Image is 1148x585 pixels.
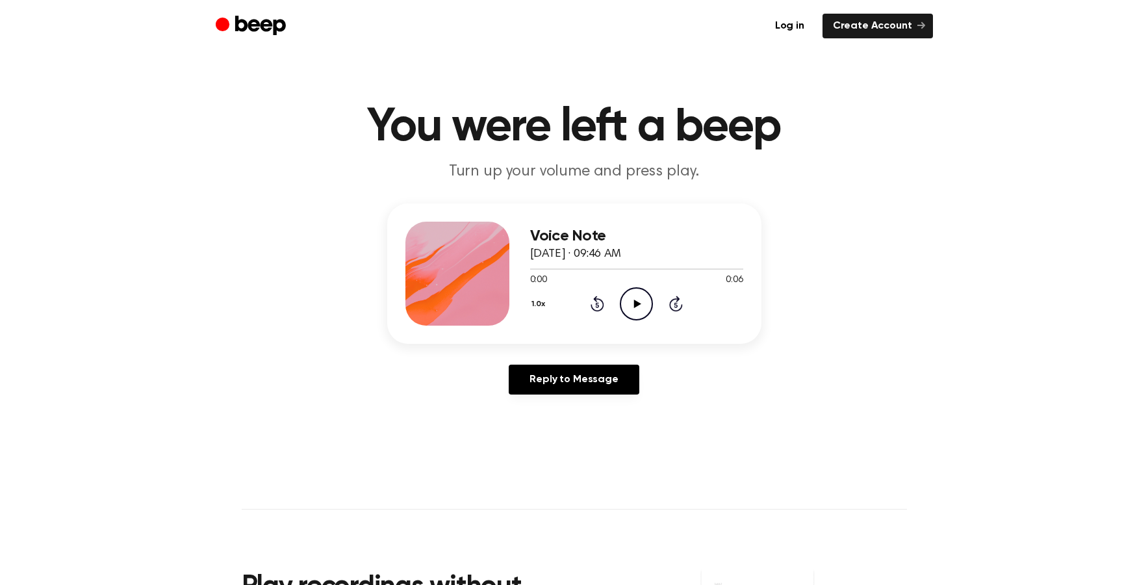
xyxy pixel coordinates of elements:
h1: You were left a beep [242,104,907,151]
p: Turn up your volume and press play. [325,161,824,183]
span: 0:00 [530,274,547,287]
a: Beep [216,14,289,39]
span: 0:06 [726,274,743,287]
a: Create Account [823,14,933,38]
h3: Voice Note [530,227,743,245]
a: Log in [765,14,815,38]
a: Reply to Message [509,365,639,395]
button: 1.0x [530,293,550,315]
span: [DATE] · 09:46 AM [530,248,621,260]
